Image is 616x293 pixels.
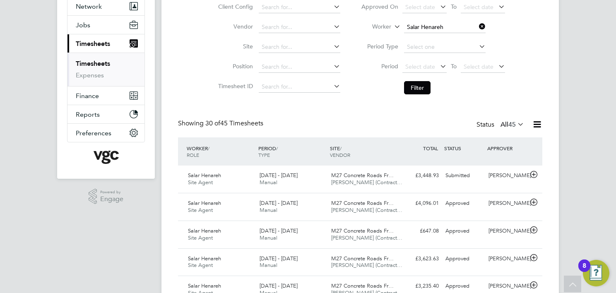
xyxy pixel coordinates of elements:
[331,262,402,269] span: [PERSON_NAME] (Contract…
[404,22,486,33] input: Search for...
[260,255,298,262] span: [DATE] - [DATE]
[331,172,394,179] span: M27 Concrete Roads Fr…
[331,234,402,241] span: [PERSON_NAME] (Contract…
[331,179,402,186] span: [PERSON_NAME] (Contract…
[485,224,528,238] div: [PERSON_NAME]
[188,234,213,241] span: Site Agent
[399,224,442,238] div: £647.08
[67,105,144,123] button: Reports
[76,129,111,137] span: Preferences
[328,141,399,162] div: SITE
[259,22,340,33] input: Search for...
[442,252,485,266] div: Approved
[260,282,298,289] span: [DATE] - [DATE]
[485,169,528,183] div: [PERSON_NAME]
[178,119,265,128] div: Showing
[442,169,485,183] div: Submitted
[256,141,328,162] div: PERIOD
[216,82,253,90] label: Timesheet ID
[216,62,253,70] label: Position
[464,63,493,70] span: Select date
[508,120,516,129] span: 45
[404,41,486,53] input: Select one
[476,119,526,131] div: Status
[340,145,342,151] span: /
[448,1,459,12] span: To
[448,61,459,72] span: To
[500,120,524,129] label: All
[67,53,144,86] div: Timesheets
[405,63,435,70] span: Select date
[361,62,398,70] label: Period
[485,141,528,156] div: APPROVER
[331,199,394,207] span: M27 Concrete Roads Fr…
[260,207,277,214] span: Manual
[260,199,298,207] span: [DATE] - [DATE]
[399,279,442,293] div: £3,235.40
[76,92,99,100] span: Finance
[404,81,431,94] button: Filter
[259,81,340,93] input: Search for...
[100,189,123,196] span: Powered by
[354,23,391,31] label: Worker
[76,40,110,48] span: Timesheets
[67,124,144,142] button: Preferences
[258,151,270,158] span: TYPE
[485,279,528,293] div: [PERSON_NAME]
[330,151,350,158] span: VENDOR
[188,179,213,186] span: Site Agent
[361,3,398,10] label: Approved On
[260,179,277,186] span: Manual
[188,207,213,214] span: Site Agent
[259,41,340,53] input: Search for...
[583,260,609,286] button: Open Resource Center, 8 new notifications
[485,252,528,266] div: [PERSON_NAME]
[331,227,394,234] span: M27 Concrete Roads Fr…
[464,3,493,11] span: Select date
[67,151,145,164] a: Go to home page
[205,119,263,127] span: 45 Timesheets
[405,3,435,11] span: Select date
[361,43,398,50] label: Period Type
[76,110,100,118] span: Reports
[76,71,104,79] a: Expenses
[205,119,220,127] span: 30 of
[76,60,110,67] a: Timesheets
[399,252,442,266] div: £3,623.63
[260,227,298,234] span: [DATE] - [DATE]
[76,21,90,29] span: Jobs
[331,282,394,289] span: M27 Concrete Roads Fr…
[188,262,213,269] span: Site Agent
[188,199,221,207] span: Salar Henareh
[100,196,123,203] span: Engage
[188,282,221,289] span: Salar Henareh
[188,172,221,179] span: Salar Henareh
[188,255,221,262] span: Salar Henareh
[216,43,253,50] label: Site
[208,145,209,151] span: /
[260,234,277,241] span: Manual
[260,262,277,269] span: Manual
[331,255,394,262] span: M27 Concrete Roads Fr…
[582,266,586,276] div: 8
[260,172,298,179] span: [DATE] - [DATE]
[185,141,256,162] div: WORKER
[89,189,124,204] a: Powered byEngage
[399,197,442,210] div: £4,096.01
[331,207,402,214] span: [PERSON_NAME] (Contract…
[67,16,144,34] button: Jobs
[76,2,102,10] span: Network
[423,145,438,151] span: TOTAL
[67,34,144,53] button: Timesheets
[442,141,485,156] div: STATUS
[442,197,485,210] div: Approved
[485,197,528,210] div: [PERSON_NAME]
[259,61,340,73] input: Search for...
[399,169,442,183] div: £3,448.93
[188,227,221,234] span: Salar Henareh
[216,3,253,10] label: Client Config
[187,151,199,158] span: ROLE
[216,23,253,30] label: Vendor
[442,224,485,238] div: Approved
[67,86,144,105] button: Finance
